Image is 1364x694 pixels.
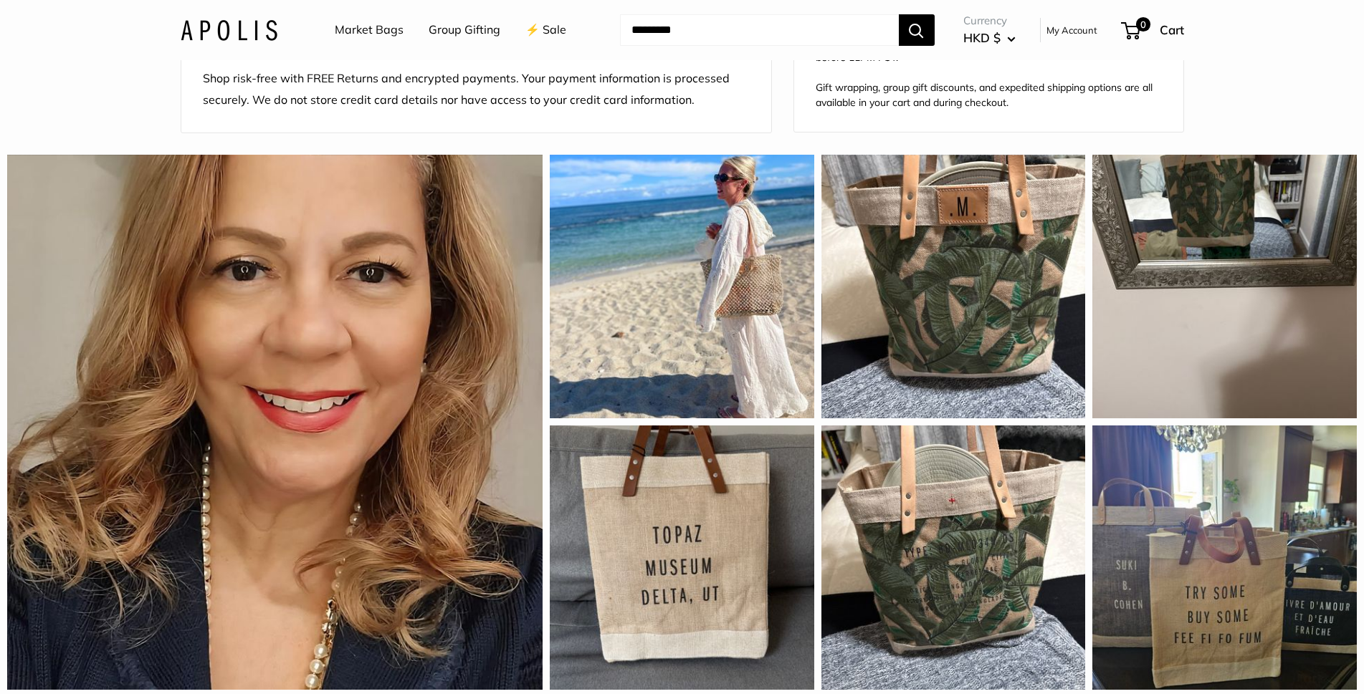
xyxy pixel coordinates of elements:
[335,19,404,41] a: Market Bags
[963,26,1016,49] button: HKD $
[203,68,750,111] p: Shop risk-free with FREE Returns and encrypted payments. Your payment information is processed se...
[1160,22,1184,37] span: Cart
[963,11,1016,31] span: Currency
[1135,17,1150,32] span: 0
[181,19,277,40] img: Apolis
[525,19,566,41] a: ⚡️ Sale
[620,14,899,46] input: Search...
[963,30,1001,45] span: HKD $
[899,14,935,46] button: Search
[1046,21,1097,39] a: My Account
[816,21,1162,111] div: In a hurry? Add Rush Production™ in your cart and skip to the front of the line to get your bags ...
[1122,19,1184,42] a: 0 Cart
[429,19,500,41] a: Group Gifting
